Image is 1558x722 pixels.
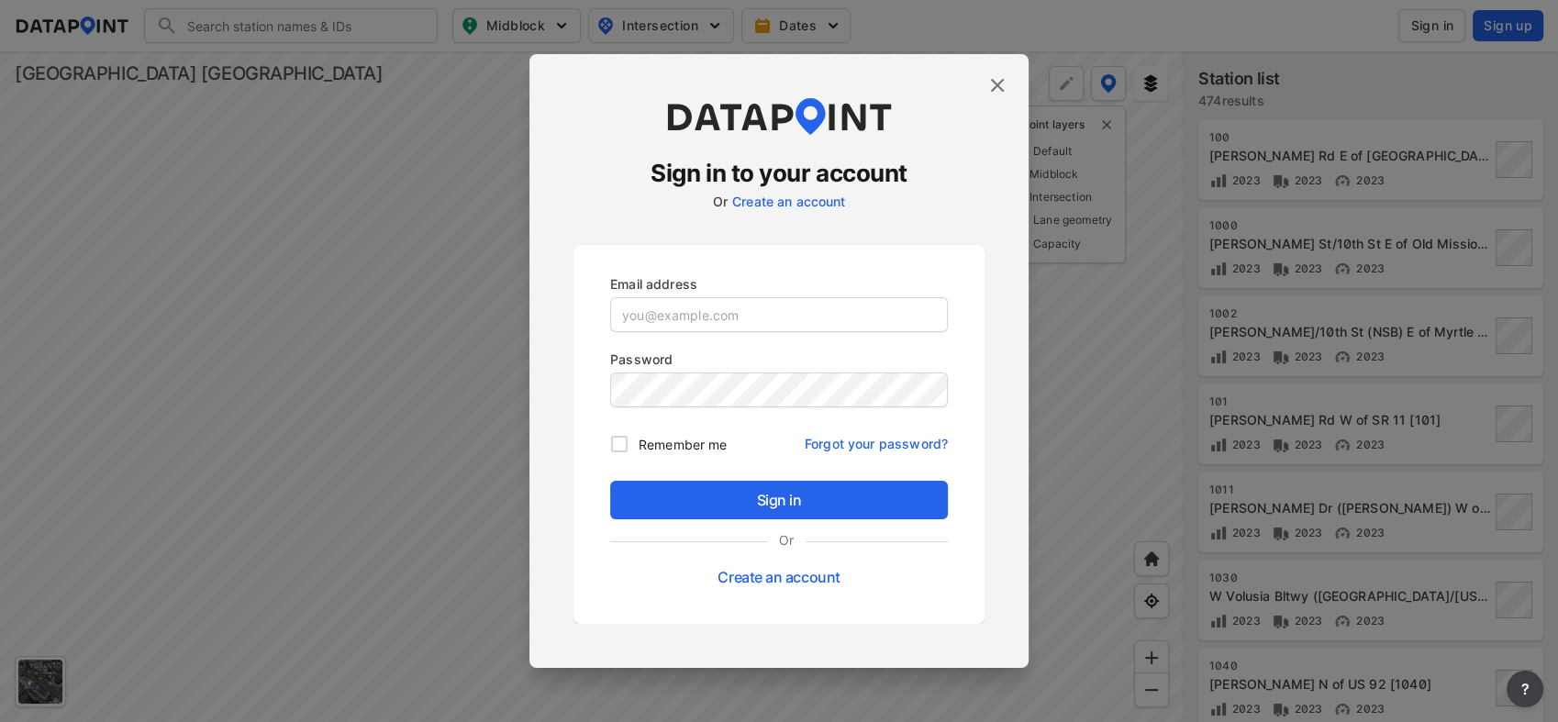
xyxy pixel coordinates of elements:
label: Or [712,194,727,209]
button: Sign in [610,481,948,519]
img: dataPointLogo.9353c09d.svg [664,98,894,135]
a: Forgot your password? [805,425,948,453]
a: Create an account [732,194,846,209]
span: Remember me [639,435,727,454]
button: more [1507,671,1543,707]
img: close.efbf2170.svg [986,74,1008,96]
span: ? [1518,678,1532,700]
label: Or [768,530,805,550]
p: Password [610,350,948,369]
p: Email address [610,274,948,294]
a: Create an account [718,568,840,586]
input: you@example.com [611,298,947,331]
span: Sign in [625,489,933,511]
h3: Sign in to your account [573,157,985,190]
